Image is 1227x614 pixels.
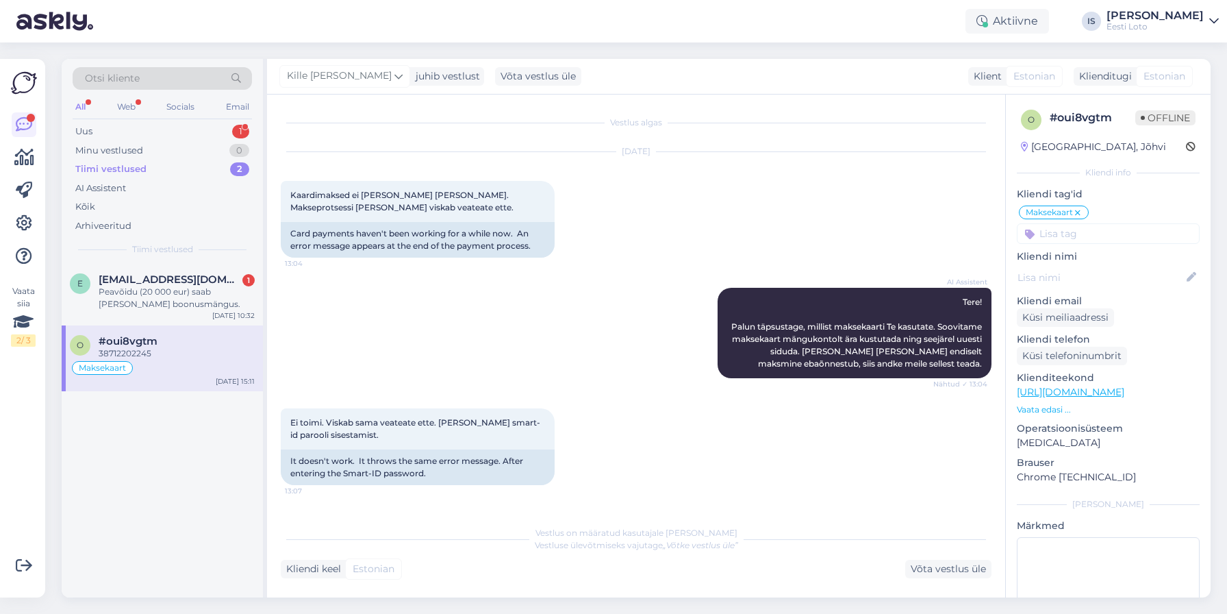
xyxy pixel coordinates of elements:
div: 1 [242,274,255,286]
span: Kaardimaksed ei [PERSON_NAME] [PERSON_NAME]. Makseprotsessi [PERSON_NAME] viskab veateate ette. [290,190,514,212]
span: #oui8vgtm [99,335,157,347]
span: Kille [PERSON_NAME] [287,69,392,84]
span: Offline [1135,110,1196,125]
div: Võta vestlus üle [495,67,581,86]
span: Estonian [353,562,394,576]
div: All [73,98,88,116]
div: # oui8vgtm [1050,110,1135,126]
div: Klienditugi [1074,69,1132,84]
span: AI Assistent [936,277,987,287]
div: [PERSON_NAME] [1106,10,1204,21]
span: Ei toimi. Viskab sama veateate ette. [PERSON_NAME] smart-id parooli sisestamist. [290,417,540,440]
div: Vestlus algas [281,116,991,129]
div: 2 / 3 [11,334,36,347]
span: Maksekaart [1026,208,1073,217]
div: Socials [164,98,197,116]
a: [URL][DOMAIN_NAME] [1017,386,1124,398]
a: [PERSON_NAME]Eesti Loto [1106,10,1219,32]
div: Uus [75,125,92,138]
p: Kliendi email [1017,294,1200,308]
div: [DATE] [281,145,991,158]
p: Märkmed [1017,519,1200,533]
span: 13:07 [285,486,336,496]
span: o [1028,114,1035,125]
span: Vestluse ülevõtmiseks vajutage [535,540,738,550]
div: Web [114,98,138,116]
span: 13:04 [285,258,336,269]
span: Estonian [1013,69,1055,84]
div: [PERSON_NAME] [1017,498,1200,511]
span: AI Assistent [936,504,987,515]
span: Maksekaart [79,364,126,372]
img: Askly Logo [11,70,37,96]
div: Küsi meiliaadressi [1017,308,1114,327]
div: Tiimi vestlused [75,162,147,176]
p: Kliendi tag'id [1017,187,1200,201]
span: o [77,340,84,350]
p: Operatsioonisüsteem [1017,421,1200,436]
p: Chrome [TECHNICAL_ID] [1017,470,1200,484]
div: juhib vestlust [410,69,480,84]
div: Arhiveeritud [75,219,131,233]
span: Tiimi vestlused [132,243,193,256]
div: AI Assistent [75,182,126,195]
p: Klienditeekond [1017,371,1200,385]
div: Eesti Loto [1106,21,1204,32]
span: Vestlus on määratud kasutajale [PERSON_NAME] [535,528,737,538]
span: Estonian [1143,69,1185,84]
div: [DATE] 10:32 [212,310,255,321]
div: 2 [230,162,249,176]
div: [DATE] 15:11 [216,376,255,386]
p: Brauser [1017,456,1200,470]
p: Kliendi telefon [1017,332,1200,347]
span: Otsi kliente [85,71,140,86]
p: Vaata edasi ... [1017,404,1200,416]
div: 38712202245 [99,347,255,360]
div: Kliendi keel [281,562,341,576]
div: Võta vestlus üle [905,560,991,578]
input: Lisa nimi [1017,270,1184,285]
div: Kõik [75,200,95,214]
div: [GEOGRAPHIC_DATA], Jõhvi [1021,140,1166,154]
p: Kliendi nimi [1017,249,1200,264]
i: „Võtke vestlus üle” [663,540,738,550]
div: Klient [968,69,1002,84]
span: Nähtud ✓ 13:04 [933,379,987,389]
div: Kliendi info [1017,167,1200,179]
p: [MEDICAL_DATA] [1017,436,1200,450]
span: e [77,278,83,288]
div: IS [1082,12,1101,31]
div: 0 [229,144,249,158]
div: 1 [232,125,249,138]
div: It doesn't work. It throws the same error message. After entering the Smart-ID password. [281,450,555,485]
div: Email [223,98,252,116]
div: Aktiivne [965,9,1049,34]
div: Minu vestlused [75,144,143,158]
input: Lisa tag [1017,223,1200,244]
div: Vaata siia [11,285,36,347]
span: enzuvsaun@gmail.com [99,273,241,286]
div: Peavõidu (20 000 eur) saab [PERSON_NAME] boonusmängus. [99,286,255,310]
div: Küsi telefoninumbrit [1017,347,1127,365]
div: Card payments haven't been working for a while now. An error message appears at the end of the pa... [281,222,555,258]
